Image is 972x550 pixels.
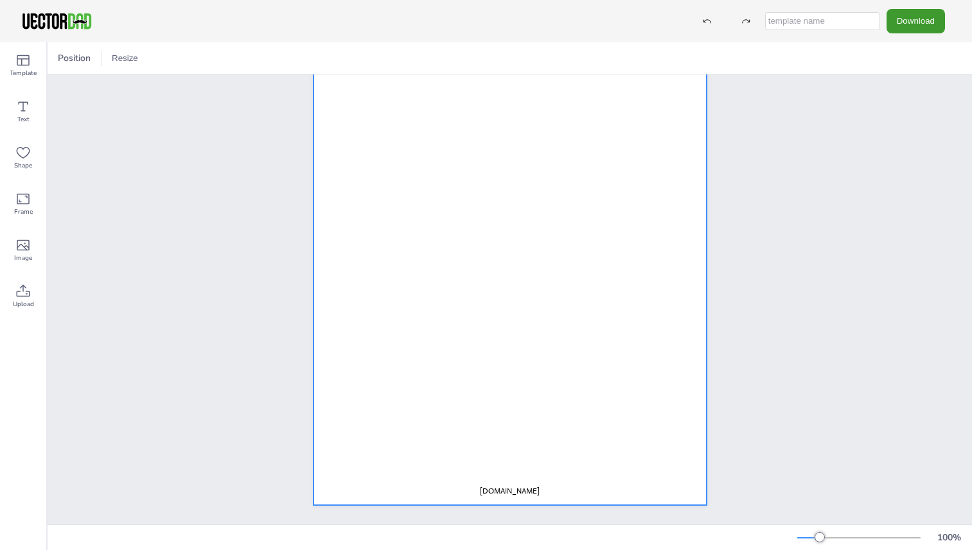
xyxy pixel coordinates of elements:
[107,48,143,69] button: Resize
[13,299,34,309] span: Upload
[933,531,964,544] div: 100 %
[21,12,93,31] img: VectorDad-1.png
[10,68,37,78] span: Template
[17,114,30,125] span: Text
[55,52,93,64] span: Position
[14,160,32,171] span: Shape
[765,12,880,30] input: template name
[14,207,33,217] span: Frame
[14,253,32,263] span: Image
[480,486,540,496] span: [DOMAIN_NAME]
[887,9,945,33] button: Download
